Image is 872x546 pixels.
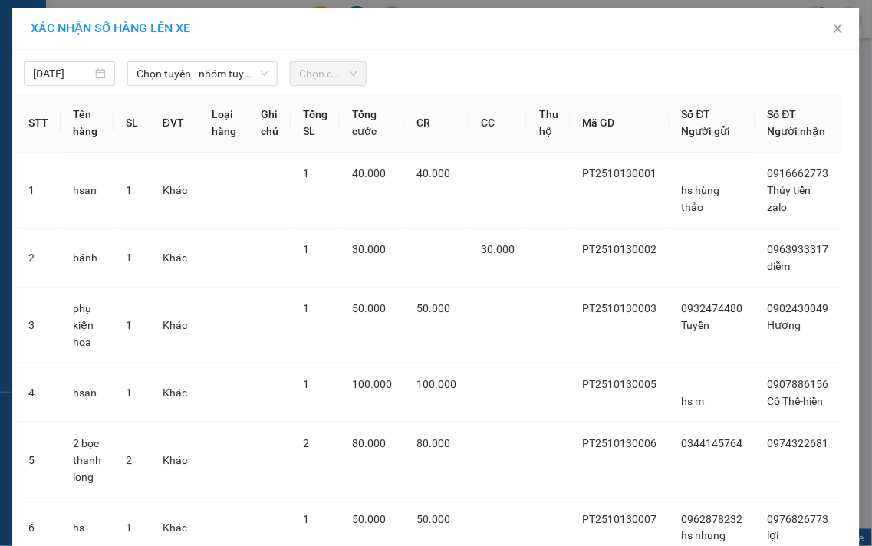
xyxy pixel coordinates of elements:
[571,94,670,153] th: Mã GD
[682,319,710,331] span: Tuyền
[16,229,61,288] td: 2
[768,302,829,314] span: 0902430049
[31,21,190,35] span: XÁC NHẬN SỐ HÀNG LÊN XE
[768,184,811,213] span: Thủy tiến zalo
[817,8,860,51] button: Close
[768,437,829,449] span: 0974322681
[682,395,705,407] span: hs m
[248,94,291,153] th: Ghi chú
[583,437,657,449] span: PT2510130006
[768,108,797,120] span: Số ĐT
[61,229,114,288] td: bánh
[682,302,743,314] span: 0932474480
[527,94,571,153] th: Thu hộ
[682,125,731,137] span: Người gửi
[416,513,450,525] span: 50.000
[150,94,199,153] th: ĐVT
[291,94,340,153] th: Tổng SL
[768,513,829,525] span: 0976826773
[404,94,469,153] th: CR
[583,243,657,255] span: PT2510130002
[61,423,114,498] td: 2 bọc thanh long
[352,302,386,314] span: 50.000
[16,363,61,423] td: 4
[481,243,515,255] span: 30.000
[126,252,132,264] span: 1
[260,69,269,78] span: down
[682,530,726,542] span: hs nhung
[682,437,743,449] span: 0344145764
[768,530,779,542] span: lợi
[16,423,61,498] td: 5
[303,167,309,179] span: 1
[16,94,61,153] th: STT
[61,288,114,363] td: phụ kiện hoa
[16,153,61,229] td: 1
[126,521,132,534] span: 1
[768,395,824,407] span: Cô Thế-hiền
[469,94,527,153] th: CC
[150,363,199,423] td: Khác
[126,386,132,399] span: 1
[340,94,404,153] th: Tổng cước
[33,65,92,82] input: 13/10/2025
[126,319,132,331] span: 1
[303,243,309,255] span: 1
[583,513,657,525] span: PT2510130007
[768,260,791,272] span: diễm
[150,229,199,288] td: Khác
[303,302,309,314] span: 1
[768,167,829,179] span: 0916662773
[768,125,826,137] span: Người nhận
[416,167,450,179] span: 40.000
[199,94,248,153] th: Loại hàng
[583,378,657,390] span: PT2510130005
[768,319,801,331] span: Hương
[150,423,199,498] td: Khác
[303,513,309,525] span: 1
[682,184,720,213] span: hs hùng thảo
[303,378,309,390] span: 1
[682,513,743,525] span: 0962878232
[416,378,456,390] span: 100.000
[126,454,132,466] span: 2
[583,302,657,314] span: PT2510130003
[682,108,711,120] span: Số ĐT
[299,62,357,85] span: Chọn chuyến
[416,437,450,449] span: 80.000
[832,22,844,35] span: close
[352,513,386,525] span: 50.000
[583,167,657,179] span: PT2510130001
[352,167,386,179] span: 40.000
[61,363,114,423] td: hsan
[114,94,150,153] th: SL
[61,153,114,229] td: hsan
[126,184,132,196] span: 1
[768,243,829,255] span: 0963933317
[150,288,199,363] td: Khác
[768,378,829,390] span: 0907886156
[137,62,268,85] span: Chọn tuyến - nhóm tuyến
[352,243,386,255] span: 30.000
[352,437,386,449] span: 80.000
[416,302,450,314] span: 50.000
[61,94,114,153] th: Tên hàng
[16,288,61,363] td: 3
[150,153,199,229] td: Khác
[303,437,309,449] span: 2
[352,378,392,390] span: 100.000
